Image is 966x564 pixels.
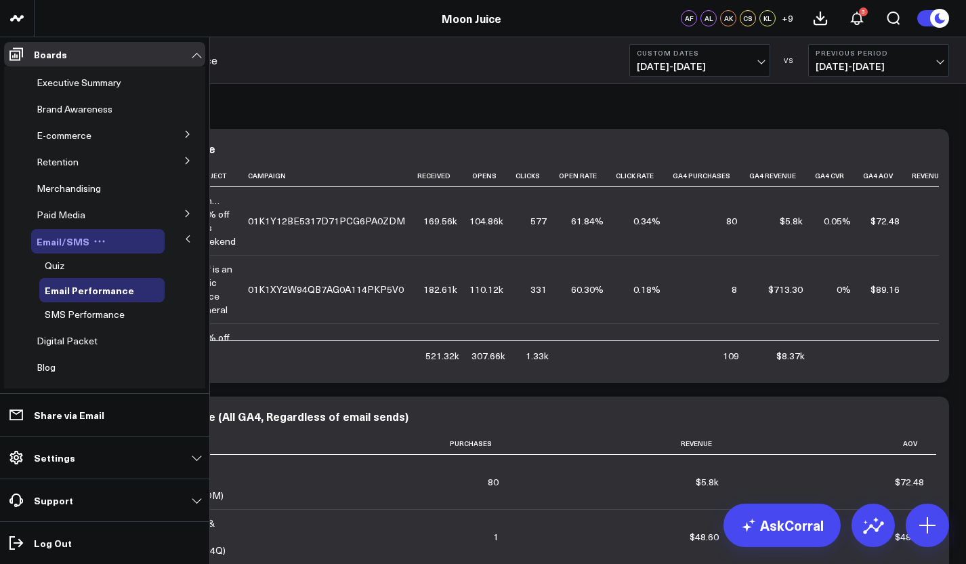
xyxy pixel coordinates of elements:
[779,10,795,26] button: +9
[759,10,776,26] div: KL
[196,331,236,371] div: 20% off ends tonight
[559,165,616,187] th: Open Rate
[37,235,89,248] span: Email/SMS
[616,165,673,187] th: Click Rate
[196,165,248,187] th: Subject
[469,283,503,296] div: 110.12k
[870,283,900,296] div: $89.16
[423,214,457,228] div: 169.56k
[859,7,868,16] div: 3
[700,10,717,26] div: AL
[196,262,236,317] div: wtf is an ionic trace mineral
[690,530,719,544] div: $48.60
[780,214,803,228] div: $5.8k
[248,283,404,296] div: 01K1XY2W94QB7AG0A114PKP5V0
[37,209,85,220] a: Paid Media
[637,49,763,57] b: Custom Dates
[777,56,801,64] div: VS
[530,214,547,228] div: 577
[629,44,770,77] button: Custom Dates[DATE]-[DATE]
[768,283,803,296] div: $713.30
[471,349,505,363] div: 307.66k
[516,165,559,187] th: Clicks
[45,309,125,320] a: SMS Performance
[726,214,737,228] div: 80
[782,14,793,23] span: + 9
[248,165,417,187] th: Campaign
[488,475,499,489] div: 80
[37,334,98,347] span: Digital Packet
[571,214,604,228] div: 61.84%
[895,475,924,489] div: $72.48
[571,283,604,296] div: 60.30%
[37,76,121,89] span: Executive Summary
[681,10,697,26] div: AF
[417,165,469,187] th: Received
[248,214,405,228] div: 01K1Y12BE5317D71PCG6PA0ZDM
[34,538,72,548] p: Log Out
[423,283,457,296] div: 182.61k
[45,308,125,321] span: SMS Performance
[37,102,112,115] span: Brand Awareness
[442,11,501,26] a: Moon Juice
[808,44,949,77] button: Previous Period[DATE]-[DATE]
[816,61,942,72] span: [DATE] - [DATE]
[815,165,863,187] th: Ga4 Cvr
[696,475,719,489] div: $5.8k
[469,214,503,228] div: 104.86k
[37,361,56,374] span: Blog
[526,349,549,363] div: 1.33k
[37,208,85,221] span: Paid Media
[723,504,841,547] a: AskCorral
[37,104,112,115] a: Brand Awareness
[469,165,516,187] th: Opens
[863,165,912,187] th: Ga4 Aov
[776,349,805,363] div: $8.37k
[34,49,67,60] p: Boards
[870,214,900,228] div: $72.48
[61,409,408,424] div: Basic Campaign Performance (All GA4, Regardless of email sends)
[37,157,79,167] a: Retention
[37,77,121,88] a: Executive Summary
[37,387,61,400] span: Team
[816,49,942,57] b: Previous Period
[37,236,89,247] a: Email/SMS
[34,409,104,420] p: Share via Email
[493,530,499,544] div: 1
[740,10,756,26] div: CS
[37,130,91,141] a: E-commerce
[637,61,763,72] span: [DATE] - [DATE]
[511,432,731,455] th: Revenue
[837,283,851,296] div: 0%
[45,283,134,297] span: Email Performance
[45,259,64,272] span: Quiz
[37,129,91,142] span: E-commerce
[243,432,511,455] th: Purchases
[673,165,749,187] th: Ga4 Purchases
[37,336,98,346] a: Digital Packet
[633,283,660,296] div: 0.18%
[34,495,73,506] p: Support
[530,283,547,296] div: 331
[196,194,236,248] div: shh…20% off this weekend
[723,349,739,363] div: 109
[37,155,79,168] span: Retention
[45,285,134,296] a: Email Performance
[4,531,205,555] a: Log Out
[731,432,936,455] th: Aov
[633,214,660,228] div: 0.34%
[720,10,736,26] div: AK
[749,165,815,187] th: Ga4 Revenue
[45,260,64,271] a: Quiz
[425,349,459,363] div: 521.32k
[34,452,75,463] p: Settings
[824,214,851,228] div: 0.05%
[37,182,101,195] span: Merchandising
[37,362,56,373] a: Blog
[732,283,737,296] div: 8
[37,183,101,194] a: Merchandising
